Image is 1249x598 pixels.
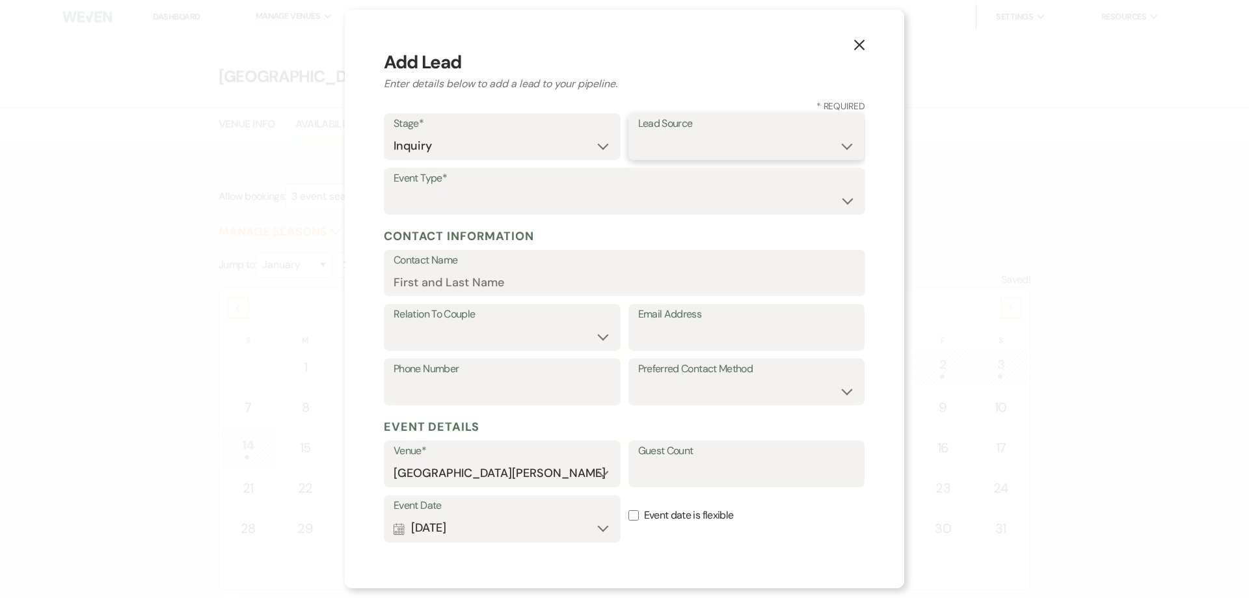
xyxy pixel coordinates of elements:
[638,305,855,324] label: Email Address
[384,76,865,92] h2: Enter details below to add a lead to your pipeline.
[394,169,855,188] label: Event Type*
[394,269,855,295] input: First and Last Name
[394,515,611,541] button: [DATE]
[394,251,855,270] label: Contact Name
[394,360,611,379] label: Phone Number
[384,417,865,437] h5: Event Details
[384,100,865,113] h3: * Required
[638,442,855,461] label: Guest Count
[638,115,855,133] label: Lead Source
[628,495,865,536] label: Event date is flexible
[638,360,855,379] label: Preferred Contact Method
[394,305,611,324] label: Relation To Couple
[384,49,865,76] h3: Add Lead
[394,442,611,461] label: Venue*
[384,226,865,246] h5: Contact Information
[394,496,611,515] label: Event Date
[628,510,639,521] input: Event date is flexible
[394,115,611,133] label: Stage*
